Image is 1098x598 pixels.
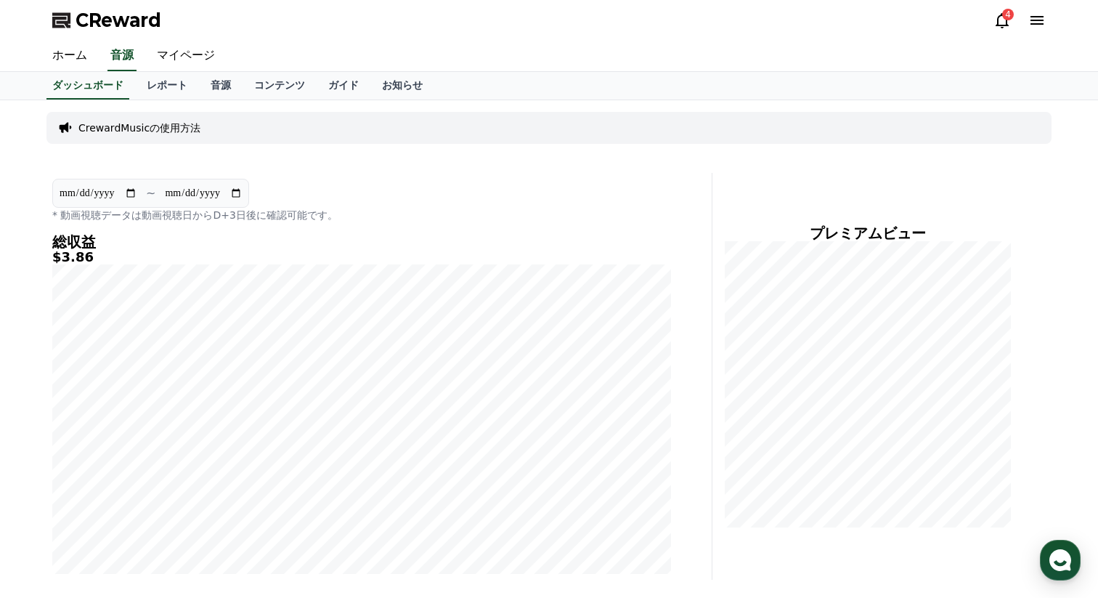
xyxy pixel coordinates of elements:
[146,185,155,202] p: ~
[243,72,317,100] a: コンテンツ
[41,41,99,71] a: ホーム
[52,234,671,250] h4: 総収益
[52,208,671,222] p: * 動画視聴データは動画視聴日からD+3日後に確認可能です。
[370,72,434,100] a: お知らせ
[78,121,200,135] a: CrewardMusicの使用方法
[145,41,227,71] a: マイページ
[993,12,1011,29] a: 4
[199,72,243,100] a: 音源
[107,41,137,71] a: 音源
[76,9,161,32] span: CReward
[724,225,1011,241] h4: プレミアムビュー
[46,72,129,100] a: ダッシュボード
[317,72,370,100] a: ガイド
[52,250,671,264] h5: $3.86
[52,9,161,32] a: CReward
[1002,9,1014,20] div: 4
[135,72,199,100] a: レポート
